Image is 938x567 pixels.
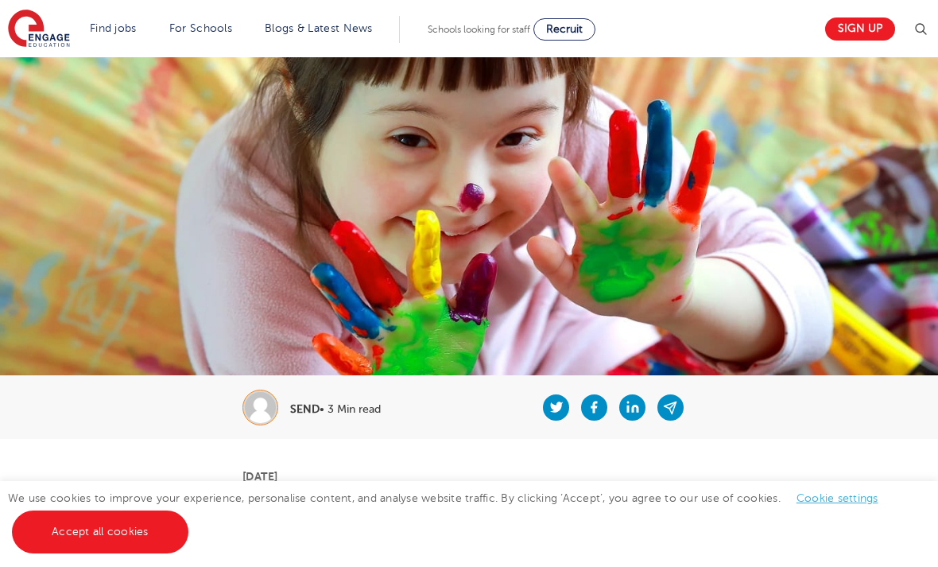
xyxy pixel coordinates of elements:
a: Find jobs [90,22,137,34]
img: Engage Education [8,10,70,49]
span: We use cookies to improve your experience, personalise content, and analyse website traffic. By c... [8,492,894,538]
a: Sign up [825,17,895,41]
a: Recruit [533,18,595,41]
a: Cookie settings [797,492,878,504]
span: Recruit [546,23,583,35]
a: Accept all cookies [12,511,188,553]
b: SEND [290,403,320,415]
a: For Schools [169,22,232,34]
p: [DATE] [242,471,696,482]
p: • 3 Min read [290,404,381,415]
span: Schools looking for staff [428,24,530,35]
a: Blogs & Latest News [265,22,373,34]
